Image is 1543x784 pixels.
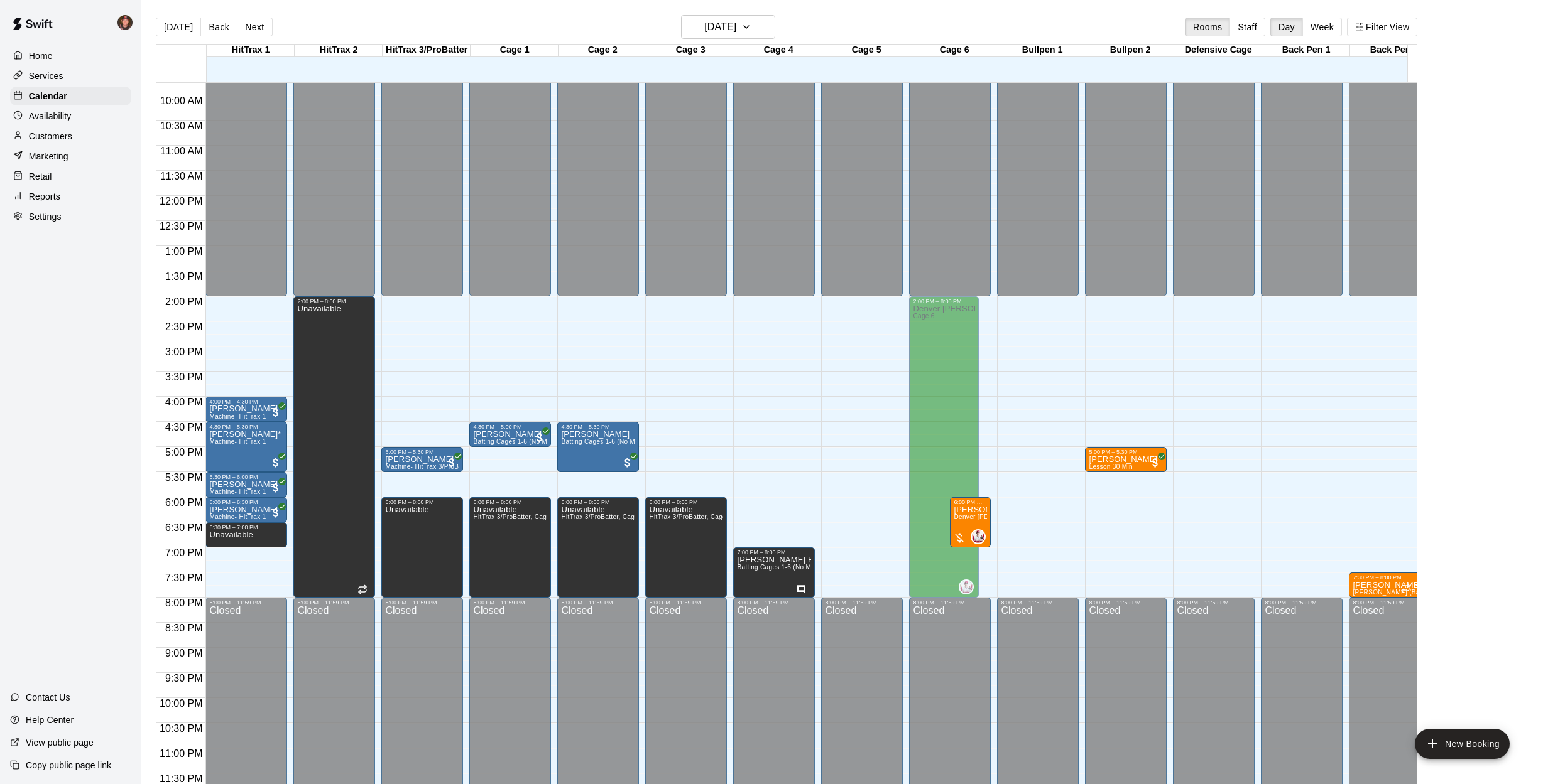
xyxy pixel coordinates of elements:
div: 8:00 PM – 11:59 PM [1001,599,1075,606]
span: All customers have paid [270,406,282,419]
a: Customers [10,127,131,146]
span: 8:00 PM [162,598,206,608]
span: Recurring event [1400,583,1410,593]
div: 8:00 PM – 11:59 PM [1353,599,1427,606]
div: Denver Blinn [971,529,986,544]
p: Settings [29,210,62,223]
span: 10:00 AM [157,95,206,106]
span: Recurring event [357,584,368,594]
div: 4:30 PM – 5:30 PM: David Eilertson* [205,422,287,472]
a: Calendar [10,87,131,105]
p: Retail [29,170,52,183]
span: 3:00 PM [162,346,206,357]
div: Cage 1 [471,45,559,56]
p: Help Center [26,714,74,726]
div: 7:30 PM – 8:00 PM [1353,574,1427,581]
p: Reports [29,190,60,203]
img: Denver Blinn [960,581,973,593]
span: 8:30 PM [162,623,206,633]
span: 10:30 AM [157,121,206,131]
button: [DATE] [681,15,775,39]
div: 4:30 PM – 5:30 PM [209,424,283,430]
span: 3:30 PM [162,372,206,382]
span: 10:00 PM [156,698,205,709]
button: Staff [1229,18,1265,36]
a: Services [10,67,131,85]
a: Marketing [10,147,131,166]
div: 8:00 PM – 11:59 PM [825,599,899,606]
div: 4:30 PM – 5:00 PM: Maddie Steig [469,422,551,447]
span: 4:30 PM [162,422,206,432]
div: 6:00 PM – 8:00 PM [473,499,547,505]
div: 8:00 PM – 11:59 PM [385,599,459,606]
span: Batting Cages 1-6 (No Machine) [737,564,833,571]
div: 2:00 PM – 8:00 PM: Unavailable [293,296,375,598]
a: Availability [10,107,131,126]
img: Mike Skogen [117,15,133,30]
span: All customers have paid [533,431,546,444]
span: 1:30 PM [162,271,206,282]
span: Cage 6 [913,313,934,320]
span: HitTrax 3/ProBatter, Cage 1, Cage 2, Cage 3 [649,513,782,520]
div: Cage 6 [910,45,998,56]
span: Machine- HitTrax 1 [209,438,266,445]
span: Machine- HitTrax 1 [209,488,266,495]
div: 6:00 PM – 8:00 PM [649,499,723,505]
span: 11:30 PM [156,773,205,784]
button: Back [200,18,237,36]
a: Reports [10,187,131,206]
div: Cage 2 [559,45,646,56]
span: All customers have paid [1149,456,1162,469]
div: 5:00 PM – 5:30 PM [1089,449,1163,455]
span: 9:30 PM [162,673,206,684]
div: Cage 5 [822,45,910,56]
div: Cage 3 [646,45,734,56]
div: Retail [10,167,131,186]
span: 6:30 PM [162,522,206,533]
div: HitTrax 3/ProBatter [383,45,471,56]
p: Copy public page link [26,759,111,771]
div: 4:00 PM – 4:30 PM: Chase Neugebauer [205,397,287,422]
div: 8:00 PM – 11:59 PM [649,599,723,606]
div: 4:30 PM – 5:00 PM [473,424,547,430]
div: 6:30 PM – 7:00 PM [209,524,283,530]
p: Home [29,50,53,62]
div: 6:00 PM – 6:30 PM: Reece Bakkum [205,497,287,522]
a: Settings [10,207,131,226]
span: Denver Blinn [976,529,986,544]
div: Denver Blinn [959,579,974,594]
span: Machine- HitTrax 3/ProBatter BB & FP [385,463,499,470]
div: 6:00 PM – 8:00 PM: Unavailable [645,497,727,598]
div: 6:00 PM – 8:00 PM: Unavailable [381,497,463,598]
p: Availability [29,110,72,122]
span: 11:30 AM [157,171,206,181]
button: [DATE] [156,18,201,36]
div: 2:00 PM – 8:00 PM: Available [909,296,979,598]
div: 5:30 PM – 6:00 PM [209,474,283,480]
span: [PERSON_NAME] (Baseball Pitching) [1353,589,1465,596]
span: Batting Cages 1-6 (No Machine) [561,438,657,445]
span: 1:00 PM [162,246,206,257]
a: Home [10,46,131,65]
div: Bullpen 2 [1086,45,1174,56]
div: 7:30 PM – 8:00 PM: Jason Kalbrener (Baseball Pitching) [1349,572,1431,598]
span: Lesson 30 Min [1089,463,1132,470]
span: 11:00 PM [156,748,205,759]
button: add [1415,729,1510,759]
div: 8:00 PM – 11:59 PM [1177,599,1251,606]
button: Week [1302,18,1342,36]
div: 7:00 PM – 8:00 PM [737,549,811,556]
span: 12:00 PM [156,196,205,207]
button: Rooms [1185,18,1230,36]
div: 2:00 PM – 8:00 PM [297,298,371,304]
span: 7:30 PM [162,572,206,583]
div: Back Pen 1 [1262,45,1350,56]
span: All customers have paid [270,456,282,469]
span: 4:00 PM [162,397,206,407]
